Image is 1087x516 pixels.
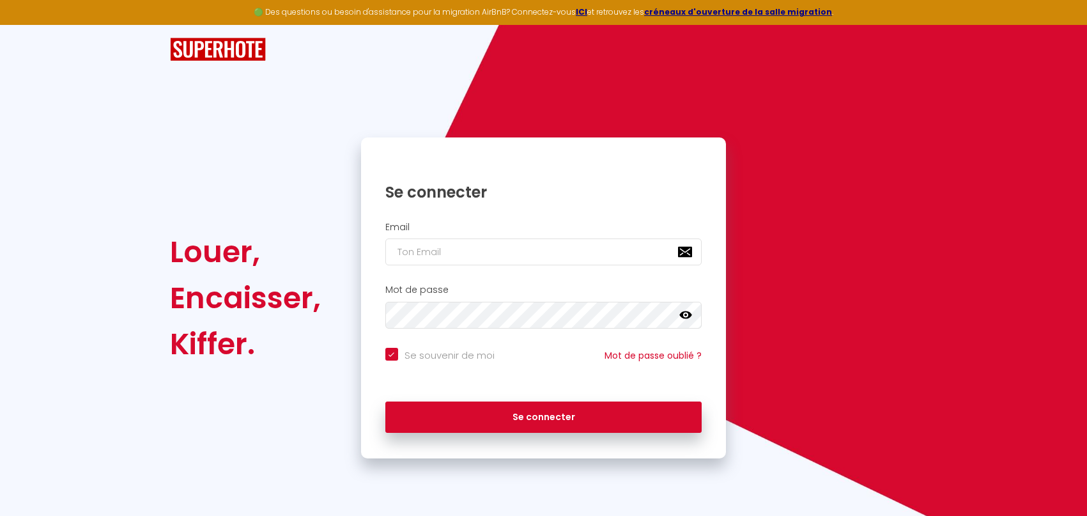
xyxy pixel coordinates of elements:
a: ICI [576,6,587,17]
div: Encaisser, [170,275,321,321]
input: Ton Email [385,238,702,265]
img: SuperHote logo [170,38,266,61]
h2: Email [385,222,702,233]
a: Mot de passe oublié ? [605,349,702,362]
h1: Se connecter [385,182,702,202]
button: Se connecter [385,402,702,434]
h2: Mot de passe [385,285,702,295]
div: Louer, [170,229,321,275]
div: Kiffer. [170,321,321,367]
a: créneaux d'ouverture de la salle migration [644,6,832,17]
